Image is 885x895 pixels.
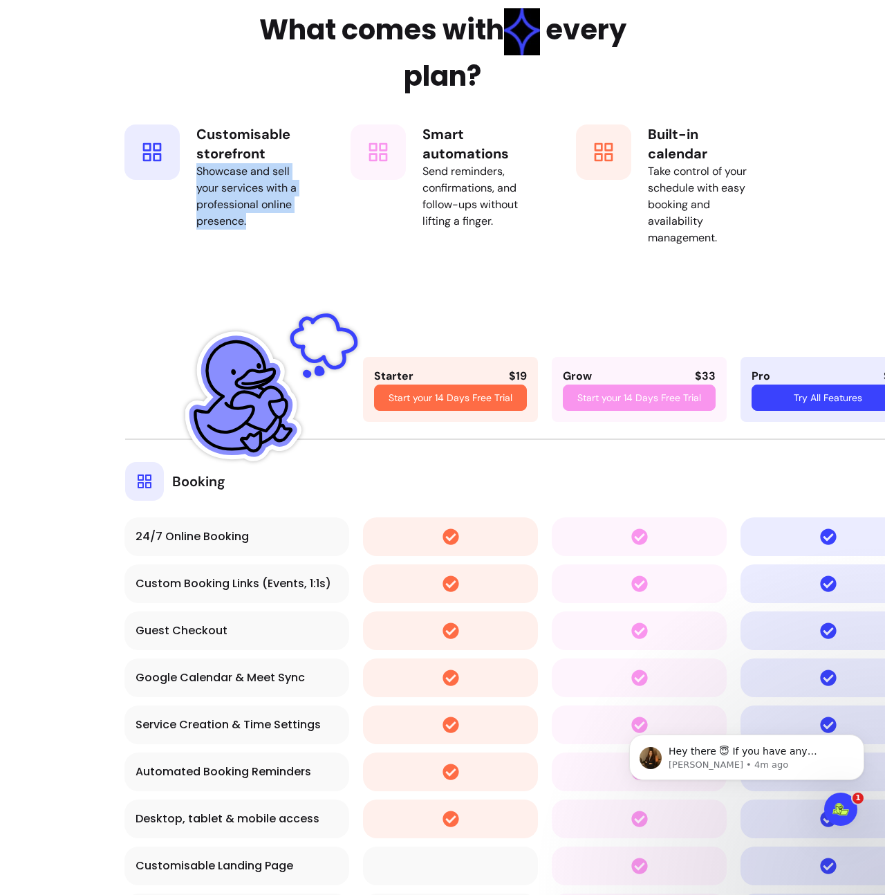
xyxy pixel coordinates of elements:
[196,163,309,230] div: Showcase and sell your services with a professional online presence.
[608,705,885,858] iframe: Intercom notifications message
[648,124,761,163] h4: Built-in calendar
[504,8,540,55] img: Star Blue
[824,793,857,826] iframe: Intercom live chat
[563,368,592,385] div: Grow
[185,301,358,474] img: Fluum Duck sticker
[648,163,761,246] div: Take control of your schedule with easy booking and availability management.
[218,8,667,97] h2: What comes with every plan?
[136,764,338,780] div: Automated Booking Reminders
[695,368,716,385] div: $ 33
[422,163,535,230] div: Send reminders, confirmations, and follow-ups without lifting a finger.
[136,670,338,686] div: Google Calendar & Meet Sync
[374,385,527,411] a: Start your 14 Days Free Trial
[136,622,338,639] div: Guest Checkout
[172,472,225,491] span: Booking
[136,528,338,545] div: 24/7 Online Booking
[136,575,338,592] div: Custom Booking Links (Events, 1:1s)
[136,858,338,874] div: Customisable Landing Page
[374,368,413,385] div: Starter
[136,717,338,733] div: Service Creation & Time Settings
[853,793,864,804] span: 1
[136,811,338,827] div: Desktop, tablet & mobile access
[196,124,309,163] h4: Customisable storefront
[509,368,527,385] div: $ 19
[422,124,535,163] h4: Smart automations
[752,368,770,385] div: Pro
[563,385,716,411] a: Start your 14 Days Free Trial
